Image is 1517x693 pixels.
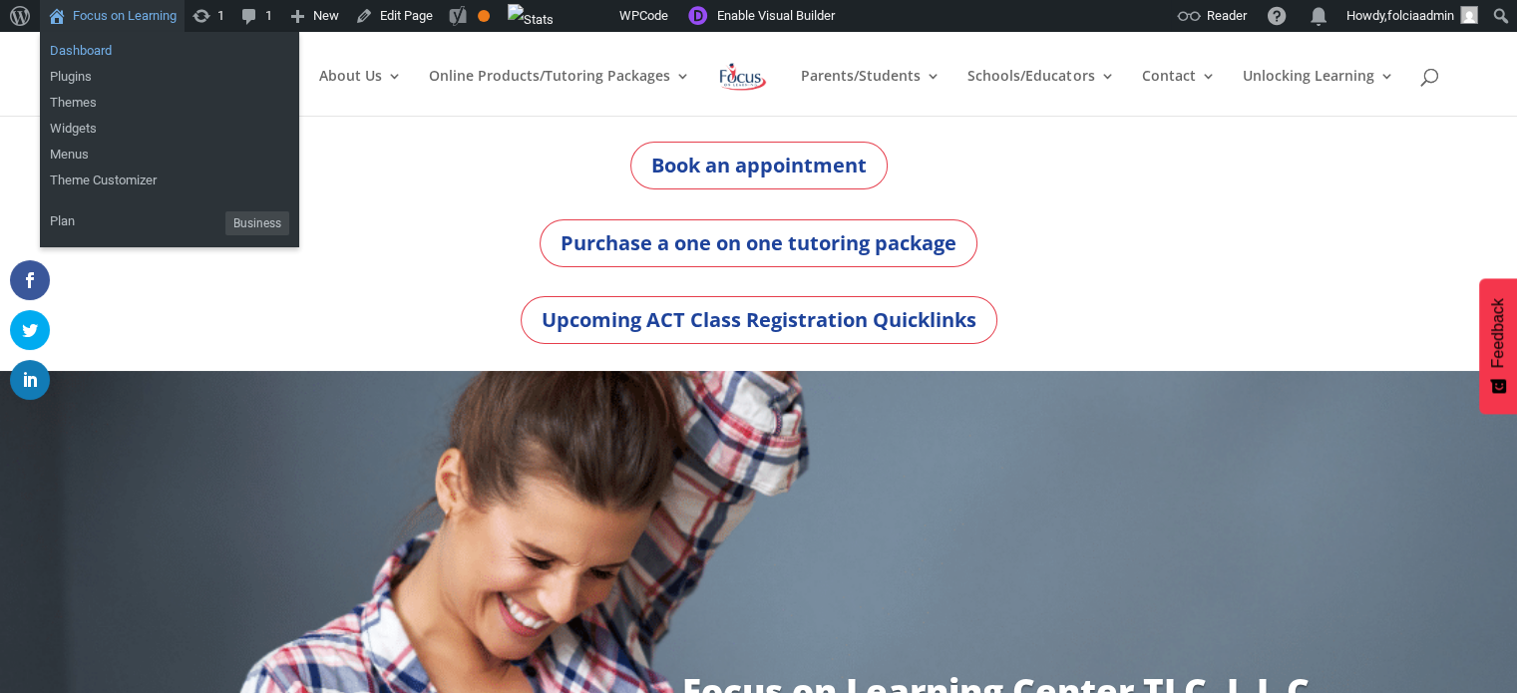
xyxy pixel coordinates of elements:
img: Views over 48 hours. Click for more Jetpack Stats. [508,4,554,36]
button: Feedback - Show survey [1479,278,1517,414]
a: Online Products/Tutoring Packages [429,69,690,116]
a: About Us [319,69,402,116]
span: Plan [50,205,75,237]
span: Feedback [1489,298,1507,368]
a: Themes [40,90,299,116]
a: Upcoming ACT Class Registration Quicklinks [521,296,997,344]
span: folciaadmin [1387,8,1454,23]
span: Business [225,211,289,235]
a: Unlocking Learning [1242,69,1393,116]
a: Widgets [40,116,299,142]
a: Book an appointment [630,142,888,189]
ul: Focus on Learning [40,32,299,96]
a: Purchase a one on one tutoring package [540,219,977,267]
a: Menus [40,142,299,168]
a: Schools/Educators [967,69,1114,116]
div: OK [478,10,490,22]
img: Focus on Learning [717,59,769,95]
a: Parents/Students [801,69,941,116]
ul: Focus on Learning [40,84,299,199]
a: Contact [1141,69,1215,116]
ul: Focus on Learning [40,199,299,247]
a: Plugins [40,64,299,90]
a: Dashboard [40,38,299,64]
a: Theme Customizer [40,168,299,193]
